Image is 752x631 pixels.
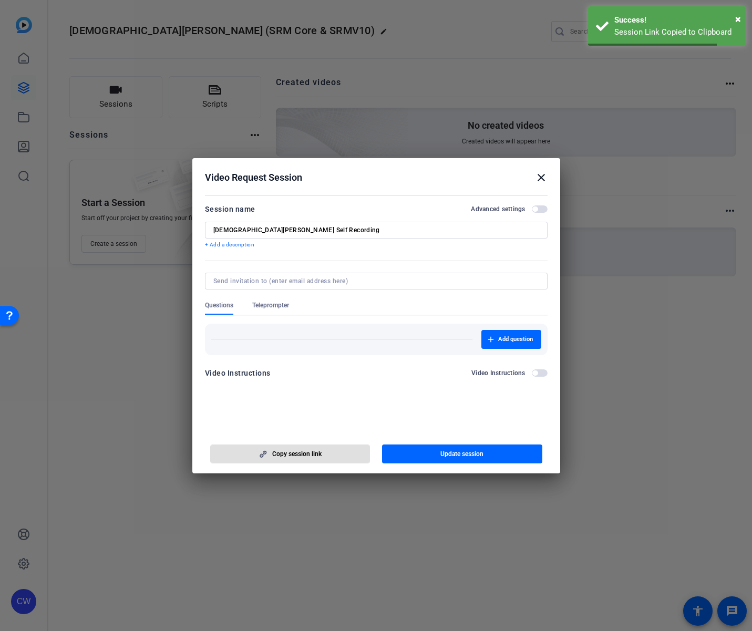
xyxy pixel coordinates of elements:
[205,301,233,309] span: Questions
[614,14,738,26] div: Success!
[205,171,548,184] div: Video Request Session
[272,450,322,458] span: Copy session link
[252,301,289,309] span: Teleprompter
[614,26,738,38] div: Session Link Copied to Clipboard
[735,13,741,25] span: ×
[210,444,370,463] button: Copy session link
[213,277,535,285] input: Send invitation to (enter email address here)
[498,335,533,344] span: Add question
[535,171,548,184] mat-icon: close
[382,444,542,463] button: Update session
[205,241,548,249] p: + Add a description
[481,330,541,349] button: Add question
[205,367,271,379] div: Video Instructions
[471,369,526,377] h2: Video Instructions
[205,203,255,215] div: Session name
[471,205,525,213] h2: Advanced settings
[440,450,483,458] span: Update session
[735,11,741,27] button: Close
[213,226,539,234] input: Enter Session Name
